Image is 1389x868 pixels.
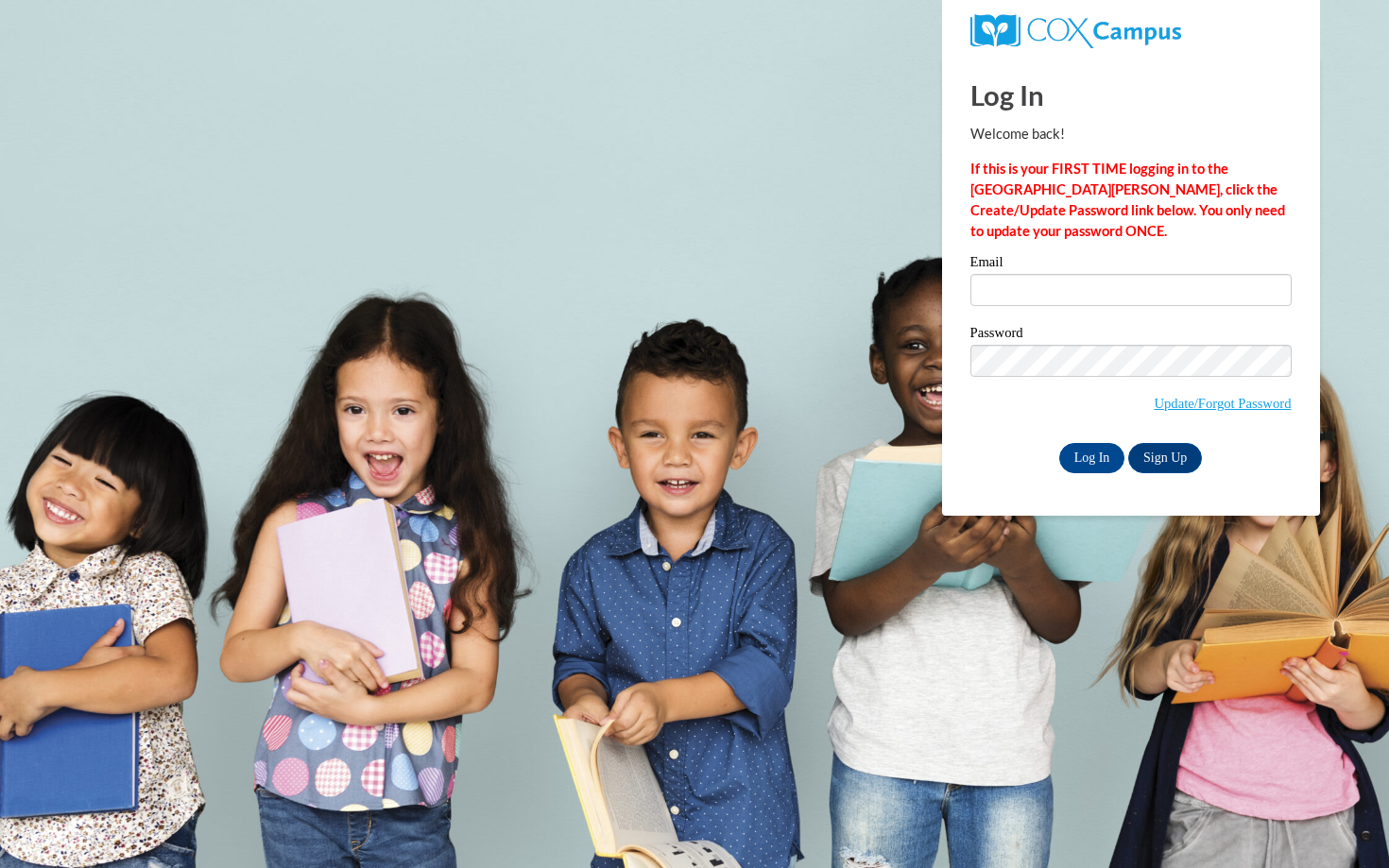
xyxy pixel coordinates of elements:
[970,326,1292,345] label: Password
[970,124,1292,145] p: Welcome back!
[970,14,1181,48] img: COX Campus
[970,255,1292,274] label: Email
[970,22,1181,38] a: COX Campus
[1128,443,1202,473] a: Sign Up
[1059,443,1125,473] input: Log In
[970,161,1285,239] strong: If this is your FIRST TIME logging in to the [GEOGRAPHIC_DATA][PERSON_NAME], click the Create/Upd...
[970,76,1292,114] h1: Log In
[1154,396,1291,411] a: Update/Forgot Password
